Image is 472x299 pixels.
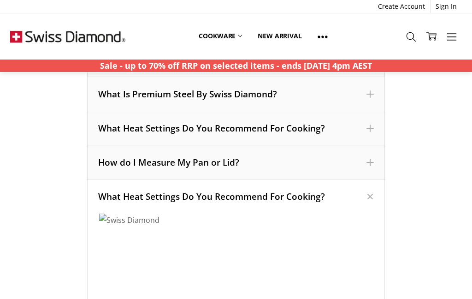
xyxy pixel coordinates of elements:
[10,13,125,60] img: Free Shipping On Every Order
[98,122,373,134] div: What Heat Settings Do You Recommend For Cooking?
[87,111,384,145] div: What Heat Settings Do You Recommend For Cooking?
[87,179,384,214] div: What Heat Settings Do You Recommend For Cooking?
[87,77,384,111] div: What Is Premium Steel By Swiss Diamond?
[98,191,373,203] div: What Heat Settings Do You Recommend For Cooking?
[98,88,373,100] div: What Is Premium Steel By Swiss Diamond?
[310,26,336,47] a: Show All
[87,145,384,179] div: How do I Measure My Pan or Lid?
[250,26,309,46] a: New arrival
[100,60,372,71] strong: Sale - up to 70% off RRP on selected items - ends [DATE] 4pm AEST
[98,156,373,168] div: How do I Measure My Pan or Lid?
[191,26,250,46] a: Cookware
